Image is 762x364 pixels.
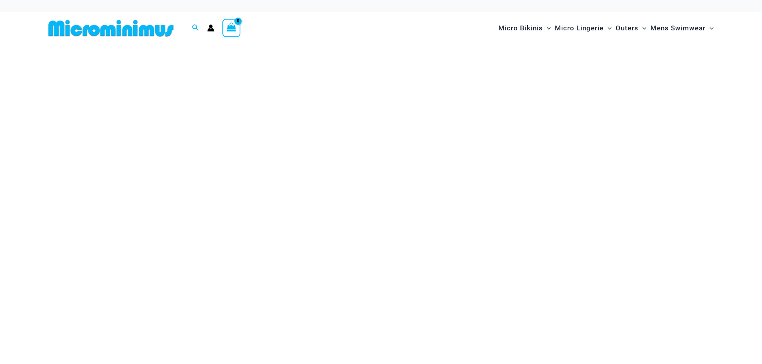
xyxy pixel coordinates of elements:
span: Outers [616,18,638,38]
span: Micro Bikinis [498,18,543,38]
span: Micro Lingerie [555,18,604,38]
a: View Shopping Cart, empty [222,19,241,37]
a: OutersMenu ToggleMenu Toggle [614,16,648,40]
span: Menu Toggle [706,18,714,38]
a: Mens SwimwearMenu ToggleMenu Toggle [648,16,716,40]
span: Menu Toggle [543,18,551,38]
img: MM SHOP LOGO FLAT [45,19,177,37]
span: Menu Toggle [638,18,646,38]
a: Search icon link [192,23,199,33]
a: Micro LingerieMenu ToggleMenu Toggle [553,16,614,40]
nav: Site Navigation [495,15,717,42]
a: Micro BikinisMenu ToggleMenu Toggle [496,16,553,40]
a: Account icon link [207,24,214,32]
span: Mens Swimwear [650,18,706,38]
span: Menu Toggle [604,18,612,38]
